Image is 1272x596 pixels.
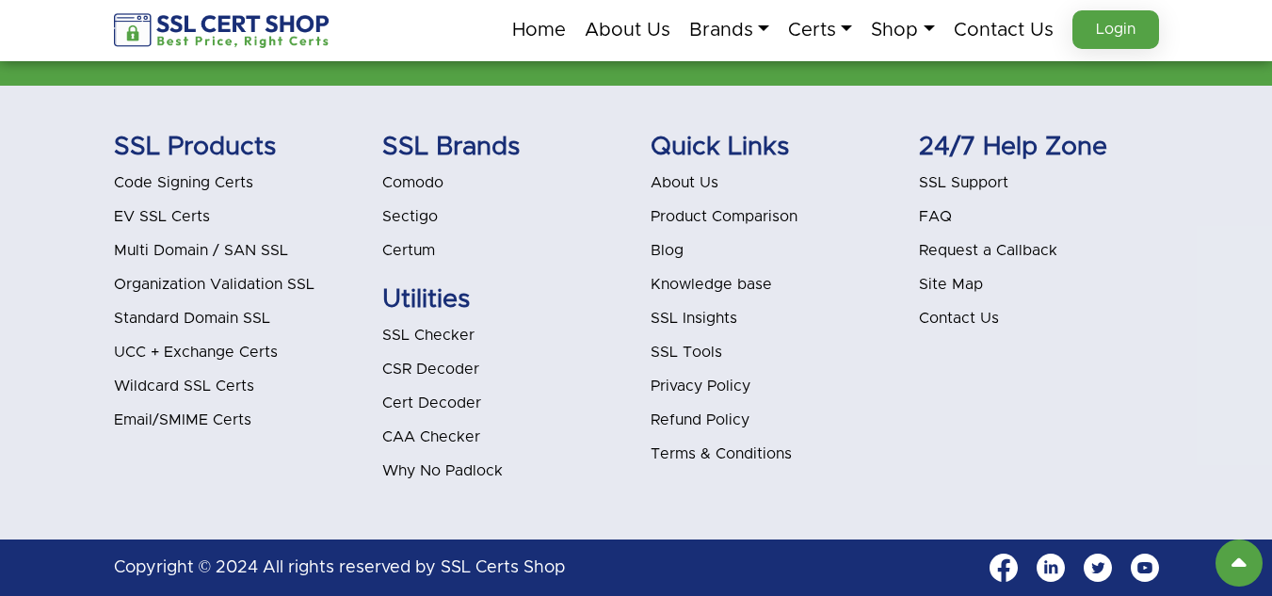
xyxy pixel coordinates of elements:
[919,209,952,224] a: FAQ
[585,10,670,50] a: About Us
[512,10,566,50] a: Home
[651,379,750,394] a: Privacy Policy
[382,395,481,411] a: Cert Decoder
[788,10,852,50] a: Certs
[1072,10,1159,49] a: Login
[382,362,479,377] a: CSR Decoder
[114,311,270,326] a: Standard Domain SSL
[382,133,622,163] h5: SSL Brands
[919,243,1057,258] a: Request a Callback
[114,412,251,427] a: Email/SMIME Certs
[382,328,475,343] a: SSL Checker
[382,463,503,478] a: Why No Padlock
[114,133,354,163] h5: SSL Products
[114,175,253,190] a: Code Signing Certs
[651,277,772,292] a: Knowledge base
[114,243,288,258] a: Multi Domain / SAN SSL
[651,446,792,461] a: Terms & Conditions
[651,133,891,163] h5: Quick Links
[689,10,769,50] a: Brands
[919,175,1008,190] a: SSL Support
[382,209,438,224] a: Sectigo
[919,133,1159,163] h5: 24/7 Help Zone
[919,311,999,326] a: Contact Us
[651,412,749,427] a: Refund Policy
[871,10,934,50] a: Shop
[954,10,1054,50] a: Contact Us
[919,277,983,292] a: Site Map
[114,13,331,48] img: sslcertshop-logo
[651,311,737,326] a: SSL Insights
[651,175,718,190] a: About Us
[651,345,722,360] a: SSL Tools
[382,243,435,258] a: Certum
[114,556,566,580] p: Copyright © 2024 All rights reserved by SSL Certs Shop
[114,209,210,224] a: EV SSL Certs
[651,209,797,224] a: Product Comparison
[114,345,278,360] a: UCC + Exchange Certs
[651,243,684,258] a: Blog
[382,175,443,190] a: Comodo
[114,277,314,292] a: Organization Validation SSL
[382,285,622,315] h5: Utilities
[114,379,254,394] a: Wildcard SSL Certs
[382,429,480,444] a: CAA Checker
